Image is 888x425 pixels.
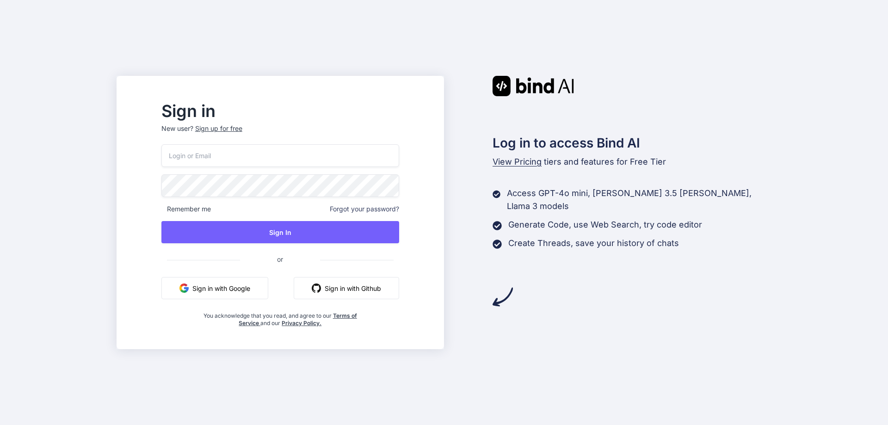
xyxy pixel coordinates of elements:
img: github [312,283,321,293]
img: google [179,283,189,293]
span: or [240,248,320,271]
h2: Log in to access Bind AI [493,133,772,153]
div: Sign up for free [195,124,242,133]
span: View Pricing [493,157,542,166]
button: Sign in with Github [294,277,399,299]
button: Sign in with Google [161,277,268,299]
img: arrow [493,287,513,307]
input: Login or Email [161,144,399,167]
span: Forgot your password? [330,204,399,214]
img: Bind AI logo [493,76,574,96]
h2: Sign in [161,104,399,118]
button: Sign In [161,221,399,243]
span: Remember me [161,204,211,214]
a: Privacy Policy. [282,320,321,326]
p: tiers and features for Free Tier [493,155,772,168]
div: You acknowledge that you read, and agree to our and our [201,307,359,327]
p: New user? [161,124,399,144]
a: Terms of Service [239,312,357,326]
p: Generate Code, use Web Search, try code editor [508,218,702,231]
p: Create Threads, save your history of chats [508,237,679,250]
p: Access GPT-4o mini, [PERSON_NAME] 3.5 [PERSON_NAME], Llama 3 models [507,187,771,213]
